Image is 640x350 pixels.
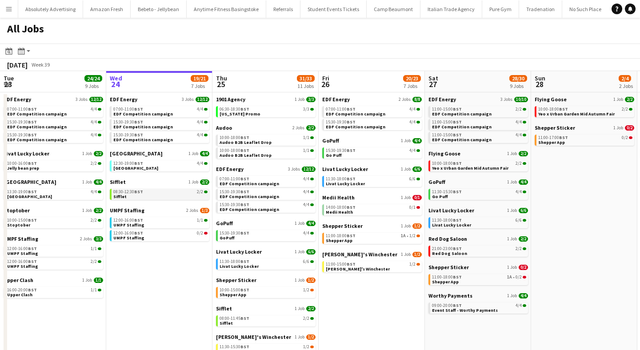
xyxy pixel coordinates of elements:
span: 1 Job [613,125,623,131]
span: BST [134,132,143,138]
span: Yeo x Urban Garden Mid Autumn Fair [432,165,508,171]
span: BST [453,160,462,166]
span: 2 Jobs [186,208,198,213]
span: 2/2 [197,190,203,194]
span: 6/6 [409,177,416,181]
span: 10:00-18:00 [538,107,568,111]
span: 3 Jobs [182,97,194,102]
span: UMPF Staffing [113,235,144,241]
span: EDF Competition campaign [326,111,385,117]
span: 2/2 [94,151,103,156]
span: 15:30-19:30 [7,133,37,137]
span: 1 Job [507,151,517,156]
div: Medii Health1 Job0/114:00-18:00BST0/1Medii Health [322,194,422,223]
a: 11:00-15:00BST4/4EDF Competition campaign [432,119,526,129]
a: EDF Energy3 Jobs12/12 [216,166,316,172]
a: 07:00-11:00BST4/4EDF Competition campaign [326,106,420,116]
span: Go Puff [432,194,448,199]
a: [GEOGRAPHIC_DATA]1 Job4/4 [110,150,209,157]
a: EDF Energy3 Jobs12/12 [110,96,209,103]
span: 4/4 [94,179,103,185]
span: EDF Competition campaign [432,137,492,143]
span: Stoptober [4,207,30,214]
span: 15:30-19:30 [113,133,143,137]
a: GoPuff1 Job4/4 [428,179,528,185]
span: 10:00-15:00 [7,218,37,223]
div: Sifflet1 Job2/208:30-12:30BST2/2Sifflet [110,179,209,207]
span: 4/4 [516,190,522,194]
span: Audoo B2B Leaflet Drop [220,139,272,145]
span: 1/1 [197,218,203,223]
button: Amazon Fresh [83,0,131,18]
span: Medii Health [326,209,353,215]
span: 1/3 [200,208,209,213]
a: Stoptober1 Job2/2 [4,207,103,214]
span: Livat Lucky Locker [326,181,365,187]
a: 15:30-19:30BST4/4EDF Competition campaign [7,119,101,129]
span: GoPuff [322,137,339,144]
span: 4/4 [412,138,422,143]
a: Medii Health1 Job0/1 [322,194,422,201]
div: Livat Lucky Locker1 Job6/611:30-18:00BST6/6Livat Lucky Locker [428,207,528,235]
a: GoPuff1 Job4/4 [216,220,316,227]
a: EDF Energy3 Jobs12/12 [4,96,103,103]
button: Anytime Fitness Basingstoke [187,0,266,18]
span: 10:00-18:00 [432,161,462,166]
button: Referrals [266,0,300,18]
span: EDF Competition campaign [220,181,279,187]
span: Shepper Sticker [322,223,363,229]
span: BST [347,119,356,125]
span: 11:00-17:00 [538,135,568,140]
a: Flying Goose1 Job2/2 [535,96,634,103]
span: GoPuff [220,235,235,241]
button: Pure Gym [482,0,519,18]
div: GoPuff1 Job4/411:30-15:30BST4/4Go Puff [428,179,528,207]
a: 12:30-19:00BST4/4[GEOGRAPHIC_DATA] [113,160,208,171]
span: 10:00-18:00 [220,148,249,153]
span: 2/2 [516,161,522,166]
span: 06:30-18:30 [220,107,249,111]
span: 2/2 [91,161,97,166]
a: 11:00-17:00BST0/2Shepper App [538,135,632,145]
div: EDF Energy3 Jobs12/1207:00-11:00BST4/4EDF Competition campaign15:30-19:30BST4/4EDF Competition ca... [110,96,209,150]
span: 11:30-18:00 [432,218,462,223]
span: 1 Job [295,221,304,226]
span: Sifflet [113,194,127,199]
span: 1901 Agency [216,96,245,103]
a: 06:30-18:30BST3/3[US_STATE] Promo [220,106,314,116]
span: 12/12 [302,167,316,172]
span: EDF Competition campaign [7,137,67,143]
a: Livat Lucky Locker1 Job6/6 [428,207,528,214]
span: Livat Lucky Locker [432,222,471,228]
span: BST [240,202,249,207]
span: 11:00-18:00 [326,234,356,238]
div: EDF Energy3 Jobs10/1011:00-15:00BST2/2EDF Competition campaign11:00-15:00BST4/4EDF Competition ca... [428,96,528,150]
span: 6/6 [412,167,422,172]
span: 8/8 [412,97,422,102]
span: 4/4 [200,151,209,156]
a: UMPF Staffing2 Jobs3/3 [4,235,103,242]
a: Flying Goose1 Job2/2 [428,150,528,157]
a: 10:00-18:00BST1/1Audoo B2B Leaflet Drop [220,147,314,158]
span: BST [559,106,568,112]
div: Shepper Sticker1 Job1/211:00-18:00BST1A•1/2Shepper App [322,223,422,251]
span: BST [240,147,249,153]
span: 1 Job [82,151,92,156]
span: BST [28,217,37,223]
span: Livat Lucky Locker [428,207,474,214]
span: 0/2 [197,231,203,235]
span: 4/4 [197,107,203,111]
a: UMPF Staffing2 Jobs1/3 [110,207,209,214]
span: 1/1 [303,148,309,153]
span: Southend Airport [7,194,52,199]
span: UMPF Staffing [4,235,38,242]
span: 11:00-15:00 [432,107,462,111]
span: BST [28,160,37,166]
span: 07:00-11:00 [113,107,143,111]
a: Shepper Sticker1 Job1/2 [322,223,422,229]
span: 1 Job [507,208,517,213]
span: 1 Job [82,179,92,185]
span: 12/12 [89,97,103,102]
span: 2/2 [516,107,522,111]
span: 4/4 [409,120,416,124]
